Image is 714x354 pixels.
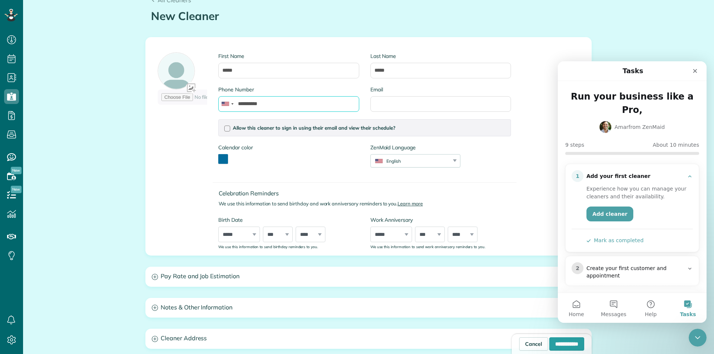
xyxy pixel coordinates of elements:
[11,167,22,174] span: New
[371,158,451,164] div: English
[218,154,228,164] button: toggle color picker dialog
[219,97,236,111] div: United States: +1
[219,200,517,207] p: We use this information to send birthday and work anniversary reminders to you.
[398,201,423,207] a: Learn more
[233,125,395,131] span: Allow this cleaner to sign in using their email and view their schedule?
[689,329,707,347] iframe: Intercom live chat
[146,267,591,286] a: Pay Rate and Job Estimation
[218,244,318,249] sub: We use this information to send birthday reminders to you.
[151,10,586,22] h1: New Cleaner
[146,298,591,317] a: Notes & Other Information
[146,329,591,348] a: Cleaner Address
[558,61,707,323] iframe: Intercom live chat
[370,86,511,93] label: Email
[370,52,511,60] label: Last Name
[218,216,359,224] label: Birth Date
[370,244,485,249] sub: We use this information to send work anniversary reminders to you.
[218,144,253,151] label: Calendar color
[219,190,517,197] h4: Celebration Reminders
[11,186,22,193] span: New
[218,86,359,93] label: Phone Number
[370,216,511,224] label: Work Anniversary
[218,52,359,60] label: First Name
[370,144,460,151] label: ZenMaid Language
[519,337,548,351] a: Cancel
